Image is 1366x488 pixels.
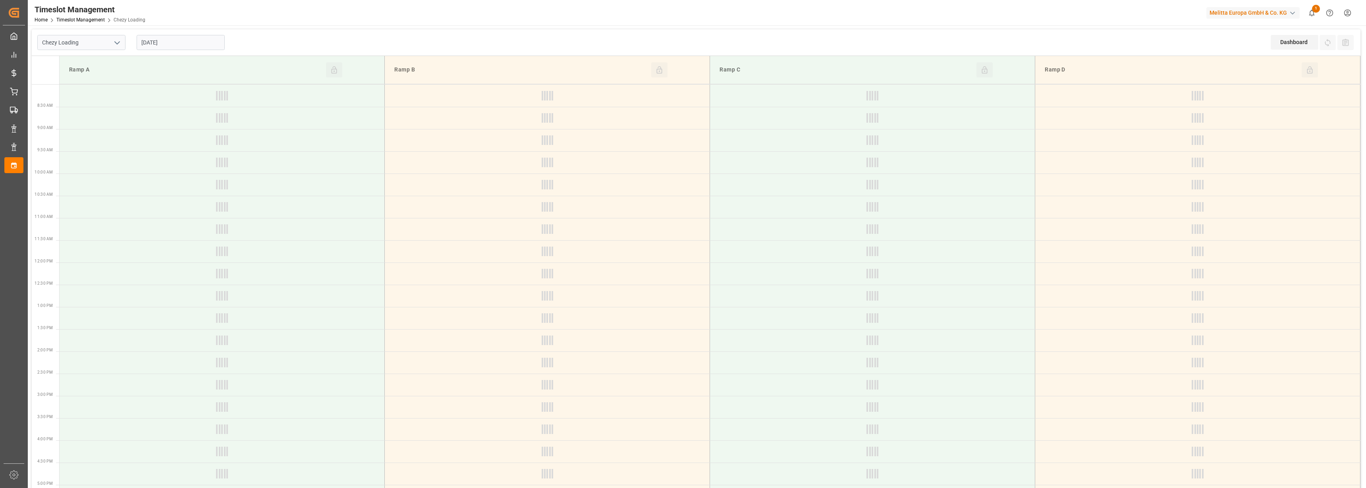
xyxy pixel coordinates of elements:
[35,281,53,285] span: 12:30 PM
[391,62,651,77] div: Ramp B
[37,415,53,419] span: 3:30 PM
[35,237,53,241] span: 11:30 AM
[35,170,53,174] span: 10:00 AM
[37,148,53,152] span: 9:30 AM
[37,437,53,441] span: 4:00 PM
[1206,5,1303,20] button: Melitta Europa GmbH & Co. KG
[1042,62,1302,77] div: Ramp D
[35,4,145,15] div: Timeslot Management
[111,37,123,49] button: open menu
[37,35,125,50] input: Type to search/select
[1303,4,1321,22] button: show 1 new notifications
[37,125,53,130] span: 9:00 AM
[37,303,53,308] span: 1:00 PM
[37,392,53,397] span: 3:00 PM
[137,35,225,50] input: DD-MM-YYYY
[37,370,53,374] span: 2:30 PM
[35,214,53,219] span: 11:00 AM
[56,17,105,23] a: Timeslot Management
[1206,7,1300,19] div: Melitta Europa GmbH & Co. KG
[37,348,53,352] span: 2:00 PM
[66,62,326,77] div: Ramp A
[37,103,53,108] span: 8:30 AM
[37,481,53,486] span: 5:00 PM
[1312,5,1320,13] span: 1
[1321,4,1339,22] button: Help Center
[35,192,53,197] span: 10:30 AM
[37,326,53,330] span: 1:30 PM
[37,459,53,463] span: 4:30 PM
[1271,35,1318,50] div: Dashboard
[35,259,53,263] span: 12:00 PM
[35,17,48,23] a: Home
[716,62,976,77] div: Ramp C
